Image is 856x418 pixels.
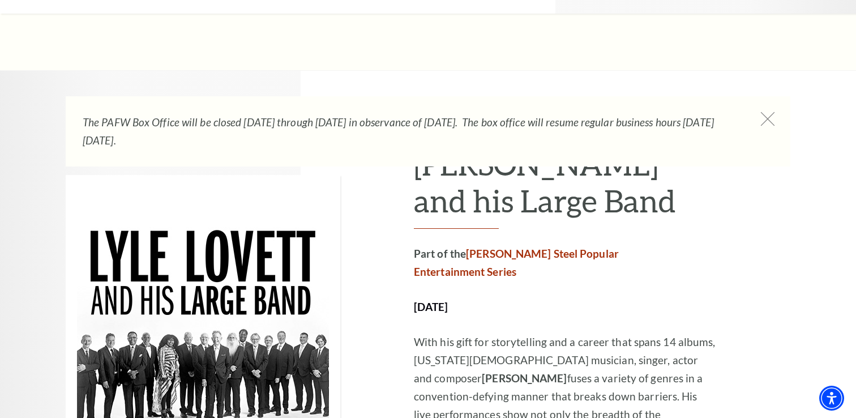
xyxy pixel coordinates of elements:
strong: [PERSON_NAME] [482,372,567,385]
h2: [PERSON_NAME] and his Large Band [414,146,717,229]
div: Accessibility Menu [819,386,844,411]
a: [PERSON_NAME] Steel Popular Entertainment Series [414,247,619,278]
em: The PAFW Box Office will be closed [DATE] through [DATE] in observance of [DATE]. The box office ... [83,116,714,147]
strong: [DATE] [414,300,448,313]
strong: Part of the [414,247,619,278]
